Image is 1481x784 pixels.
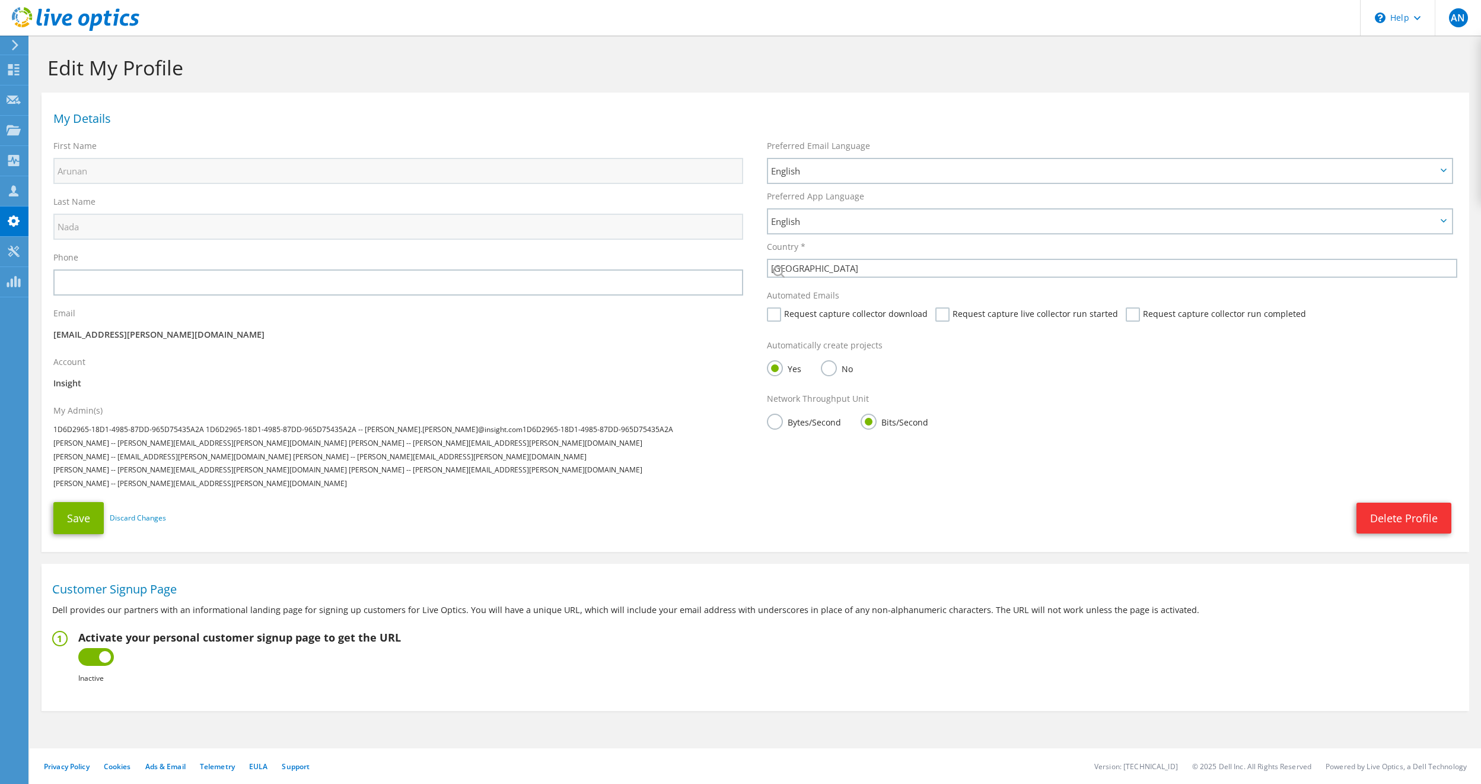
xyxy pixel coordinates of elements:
label: Request capture live collector run started [935,307,1118,322]
label: Phone [53,252,78,264]
label: My Admin(s) [53,405,103,417]
label: Automatically create projects [767,339,883,351]
li: Version: [TECHNICAL_ID] [1094,761,1178,772]
a: Discard Changes [110,512,166,525]
label: Bits/Second [861,414,928,428]
label: Country * [767,241,805,253]
span: [PERSON_NAME] -- [PERSON_NAME][EMAIL_ADDRESS][PERSON_NAME][DOMAIN_NAME] [349,465,642,475]
b: Inactive [78,673,104,683]
a: EULA [249,761,267,772]
h1: Edit My Profile [47,55,1457,80]
label: Yes [767,360,801,375]
h1: My Details [53,113,1451,125]
span: [PERSON_NAME] -- [PERSON_NAME][EMAIL_ADDRESS][PERSON_NAME][DOMAIN_NAME] [53,465,347,475]
span: [PERSON_NAME] -- [PERSON_NAME][EMAIL_ADDRESS][PERSON_NAME][DOMAIN_NAME] [53,438,347,448]
li: © 2025 Dell Inc. All Rights Reserved [1192,761,1311,772]
button: Save [53,502,104,534]
label: Preferred Email Language [767,140,870,152]
h1: Customer Signup Page [52,583,1453,595]
label: First Name [53,140,97,152]
label: Automated Emails [767,290,839,301]
label: Account [53,356,85,368]
a: Privacy Policy [44,761,90,772]
a: Support [282,761,310,772]
a: Cookies [104,761,131,772]
span: [PERSON_NAME] -- [PERSON_NAME][EMAIL_ADDRESS][PERSON_NAME][DOMAIN_NAME] [53,478,347,488]
svg: \n [1375,12,1386,23]
label: Request capture collector run completed [1126,307,1306,322]
a: Telemetry [200,761,235,772]
a: Delete Profile [1356,503,1451,534]
span: AN [1449,8,1468,27]
span: [PERSON_NAME] -- [EMAIL_ADDRESS][PERSON_NAME][DOMAIN_NAME] [53,452,291,462]
label: Preferred App Language [767,191,864,202]
p: Insight [53,377,743,390]
label: Email [53,307,75,319]
a: Ads & Email [145,761,186,772]
h2: Activate your personal customer signup page to get the URL [78,631,401,644]
label: Network Throughput Unit [767,393,869,405]
label: Request capture collector download [767,307,928,322]
li: Powered by Live Optics, a Dell Technology [1326,761,1467,772]
span: English [771,214,1437,228]
p: [EMAIL_ADDRESS][PERSON_NAME][DOMAIN_NAME] [53,328,743,341]
label: No [821,360,853,375]
label: Bytes/Second [767,414,841,428]
span: 1D6D2965-18D1-4985-87DD-965D75435A2A 1D6D2965-18D1-4985-87DD-965D75435A2A -- [PERSON_NAME].[PERSO... [53,424,673,434]
label: Last Name [53,196,95,208]
span: [PERSON_NAME] -- [PERSON_NAME][EMAIL_ADDRESS][PERSON_NAME][DOMAIN_NAME] [349,438,642,448]
span: English [771,164,1437,178]
p: Dell provides our partners with an informational landing page for signing up customers for Live O... [52,604,1458,617]
span: [PERSON_NAME] -- [PERSON_NAME][EMAIL_ADDRESS][PERSON_NAME][DOMAIN_NAME] [293,452,587,462]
